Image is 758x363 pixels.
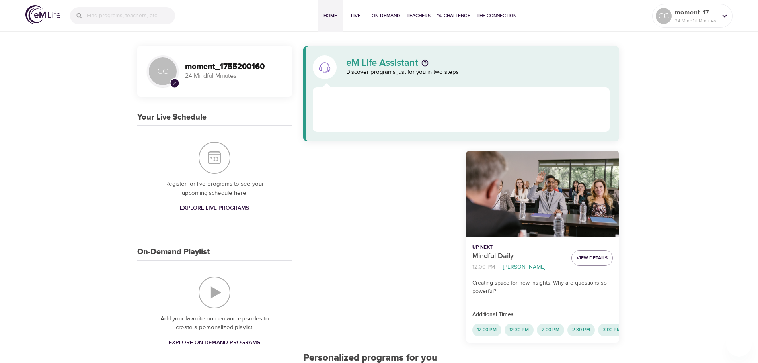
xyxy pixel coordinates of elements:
h3: Your Live Schedule [137,113,207,122]
span: Home [321,12,340,20]
input: Find programs, teachers, etc... [87,7,175,24]
button: View Details [571,250,613,266]
p: Register for live programs to see your upcoming schedule here. [153,180,276,198]
p: Discover programs just for you in two steps [346,68,610,77]
div: 12:00 PM [472,324,501,336]
p: Mindful Daily [472,251,565,262]
a: Explore On-Demand Programs [166,336,263,350]
button: Mindful Daily [466,151,619,237]
div: CC [656,8,672,24]
div: 2:30 PM [567,324,595,336]
span: 2:30 PM [567,326,595,333]
img: eM Life Assistant [318,61,331,74]
span: Teachers [407,12,431,20]
img: Your Live Schedule [199,142,230,174]
span: 1% Challenge [437,12,470,20]
p: 24 Mindful Minutes [185,71,283,80]
span: 12:30 PM [505,326,534,333]
p: eM Life Assistant [346,58,418,68]
span: Explore On-Demand Programs [169,338,260,348]
nav: breadcrumb [472,262,565,273]
a: Explore Live Programs [177,201,252,216]
p: moment_1755200160 [675,8,717,17]
h3: On-Demand Playlist [137,247,210,257]
p: Up Next [472,244,565,251]
p: [PERSON_NAME] [503,263,545,271]
span: On-Demand [372,12,400,20]
h3: moment_1755200160 [185,62,283,71]
span: The Connection [477,12,516,20]
p: Additional Times [472,310,613,319]
iframe: Button to launch messaging window [726,331,752,357]
span: Live [346,12,365,20]
div: 12:30 PM [505,324,534,336]
p: 12:00 PM [472,263,495,271]
span: 3:00 PM [598,326,625,333]
span: View Details [577,254,608,262]
p: Creating space for new insights: Why are questions so powerful? [472,279,613,296]
li: · [498,262,500,273]
span: Explore Live Programs [180,203,249,213]
div: CC [147,55,179,87]
p: 24 Mindful Minutes [675,17,717,24]
div: 3:00 PM [598,324,625,336]
span: 2:00 PM [537,326,564,333]
img: logo [25,5,60,24]
p: Add your favorite on-demand episodes to create a personalized playlist. [153,314,276,332]
span: 12:00 PM [472,326,501,333]
img: On-Demand Playlist [199,277,230,308]
div: 2:00 PM [537,324,564,336]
